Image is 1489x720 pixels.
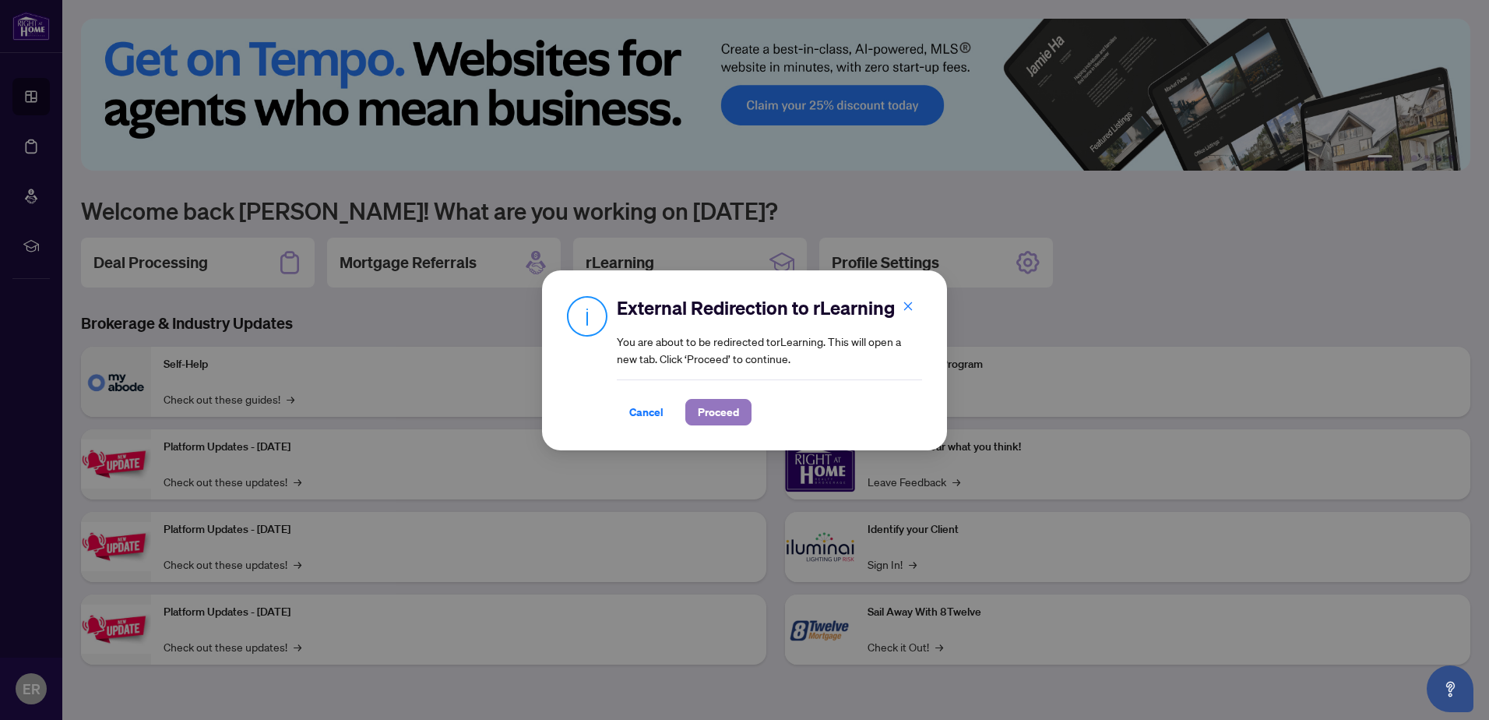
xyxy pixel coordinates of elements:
span: Cancel [629,400,664,425]
h2: External Redirection to rLearning [617,295,922,320]
button: Proceed [685,399,752,425]
button: Open asap [1427,665,1473,712]
img: Info Icon [567,295,607,337]
span: close [903,301,913,312]
span: Proceed [698,400,739,425]
div: You are about to be redirected to rLearning . This will open a new tab. Click ‘Proceed’ to continue. [617,295,922,425]
button: Cancel [617,399,676,425]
